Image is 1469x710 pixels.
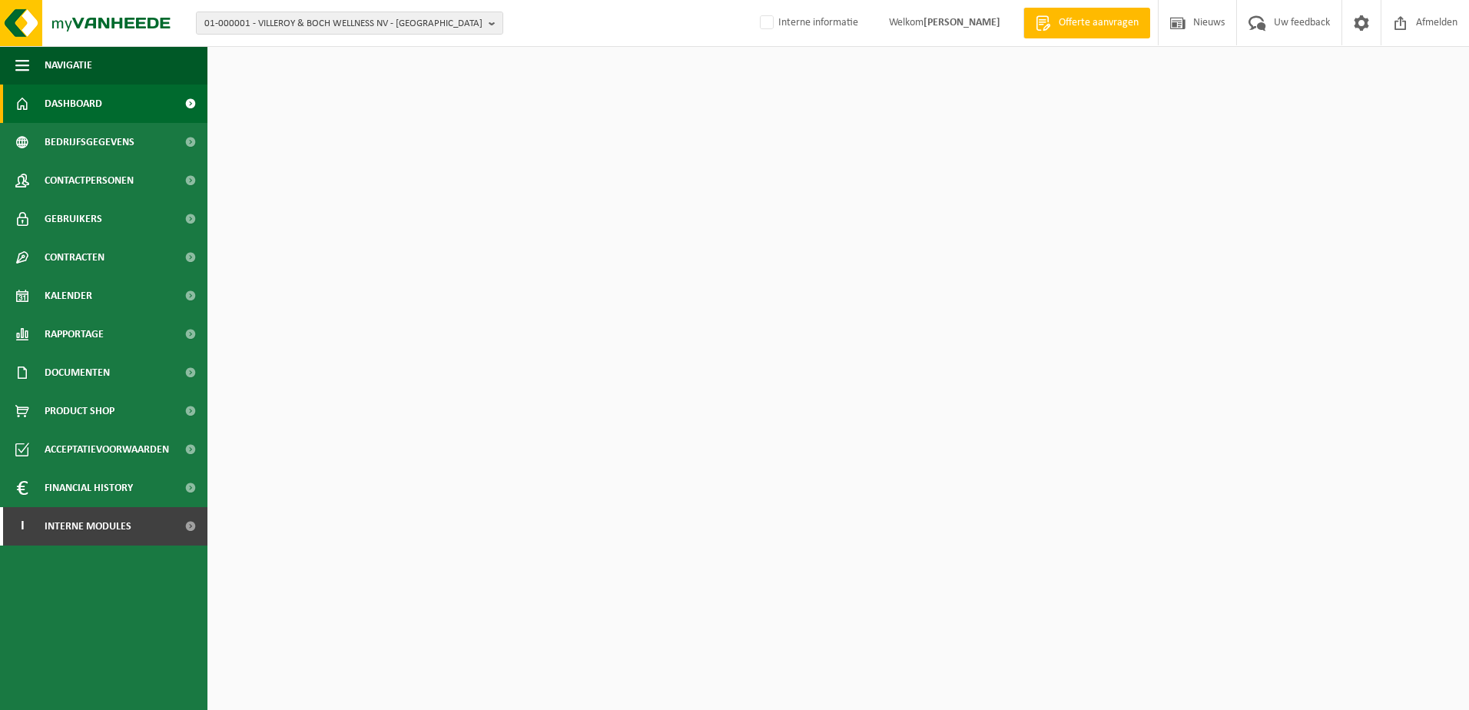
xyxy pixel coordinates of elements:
[757,12,858,35] label: Interne informatie
[924,17,1000,28] strong: [PERSON_NAME]
[45,200,102,238] span: Gebruikers
[1055,15,1142,31] span: Offerte aanvragen
[45,430,169,469] span: Acceptatievoorwaarden
[45,161,134,200] span: Contactpersonen
[45,507,131,546] span: Interne modules
[45,392,114,430] span: Product Shop
[196,12,503,35] button: 01-000001 - VILLEROY & BOCH WELLNESS NV - [GEOGRAPHIC_DATA]
[1023,8,1150,38] a: Offerte aanvragen
[45,353,110,392] span: Documenten
[45,123,134,161] span: Bedrijfsgegevens
[45,315,104,353] span: Rapportage
[45,85,102,123] span: Dashboard
[15,507,29,546] span: I
[45,469,133,507] span: Financial History
[45,277,92,315] span: Kalender
[45,238,104,277] span: Contracten
[45,46,92,85] span: Navigatie
[204,12,482,35] span: 01-000001 - VILLEROY & BOCH WELLNESS NV - [GEOGRAPHIC_DATA]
